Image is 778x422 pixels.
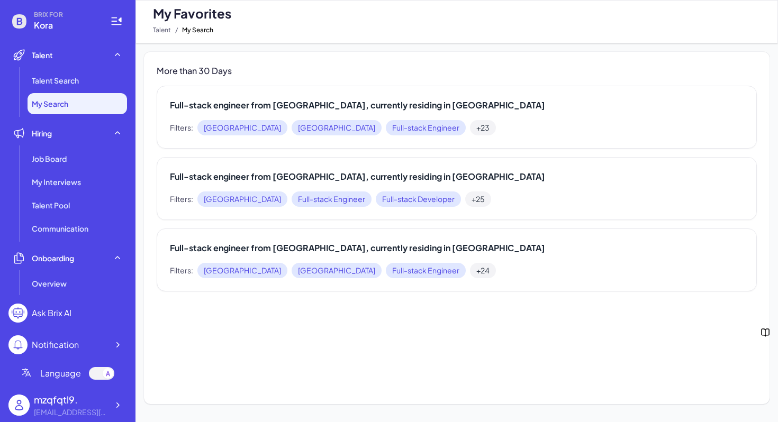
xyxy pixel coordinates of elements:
span: Full-stack Engineer [292,191,372,207]
span: Filters: [170,265,193,276]
span: Kora [34,19,97,32]
span: [GEOGRAPHIC_DATA] [292,120,382,135]
span: My Favorites [153,5,231,22]
div: Ask Brix AI [32,307,71,319]
span: Talent Pool [32,200,70,210]
h2: Full-stack engineer from [GEOGRAPHIC_DATA], currently residing in [GEOGRAPHIC_DATA] [170,242,744,254]
div: mzqfqtl9. [34,392,108,407]
span: [GEOGRAPHIC_DATA] [197,191,287,207]
span: Full-stack Engineer [386,263,466,278]
span: Full-stack Engineer [386,120,466,135]
span: BRIX FOR [34,11,97,19]
span: [GEOGRAPHIC_DATA] [197,120,287,135]
span: Talent [32,50,53,60]
h3: More than 30 Days [157,65,757,77]
span: Onboarding [32,253,74,263]
div: Notification [32,338,79,351]
span: Full-stack Developer [376,191,461,207]
span: Hiring [32,128,52,139]
span: [GEOGRAPHIC_DATA] [197,263,287,278]
span: Overview [32,278,67,289]
span: My Interviews [32,177,81,187]
span: Language [40,367,81,380]
span: +25 [465,191,491,207]
span: [GEOGRAPHIC_DATA] [292,263,382,278]
span: Filters: [170,194,193,205]
span: Talent Search [32,75,79,86]
span: +24 [470,263,496,278]
h2: Full-stack engineer from [GEOGRAPHIC_DATA], currently residing in [GEOGRAPHIC_DATA] [170,99,744,112]
span: Job Board [32,153,67,164]
div: xinyi.zhang@koraai.co [34,407,108,418]
span: Communication [32,223,88,234]
span: My Search [32,98,68,109]
span: +23 [470,120,496,135]
h2: Full-stack engineer from [GEOGRAPHIC_DATA], currently residing in [GEOGRAPHIC_DATA] [170,170,744,183]
span: / [175,24,178,36]
img: user_logo.png [8,395,30,416]
span: My Search [182,24,213,36]
span: Filters: [170,122,193,133]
